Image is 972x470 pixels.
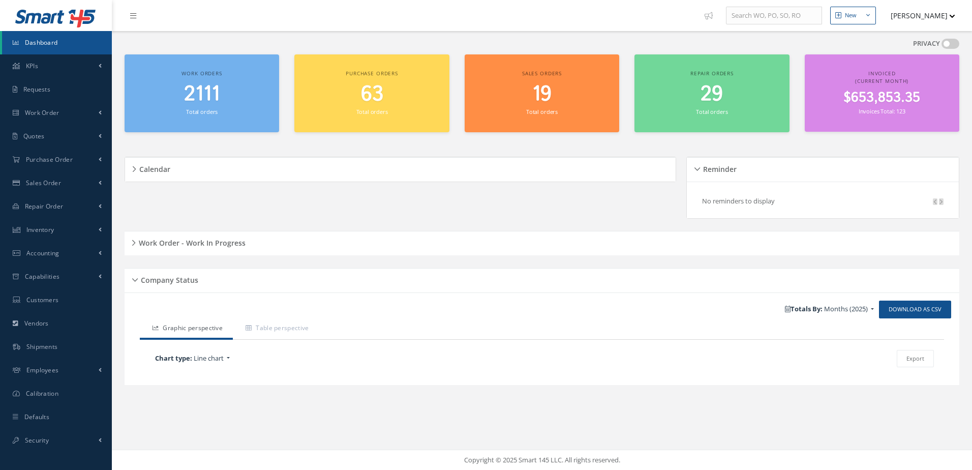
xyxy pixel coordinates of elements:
[294,54,449,132] a: Purchase orders 63 Total orders
[690,70,734,77] span: Repair orders
[868,70,896,77] span: Invoiced
[24,413,49,421] span: Defaults
[26,249,59,257] span: Accounting
[701,80,723,109] span: 29
[26,179,61,187] span: Sales Order
[830,7,876,24] button: New
[24,319,49,328] span: Vendors
[696,108,727,115] small: Total orders
[23,85,50,94] span: Requests
[881,6,955,25] button: [PERSON_NAME]
[186,108,218,115] small: Total orders
[136,162,170,174] h5: Calendar
[23,132,45,140] span: Quotes
[824,304,868,313] span: Months (2025)
[2,31,112,54] a: Dashboard
[181,70,222,77] span: Work orders
[361,80,383,109] span: 63
[805,54,959,132] a: Invoiced (Current Month) $653,853.35 Invoices Total: 123
[125,54,279,132] a: Work orders 2111 Total orders
[26,389,58,398] span: Calibration
[726,7,822,25] input: Search WO, PO, SO, RO
[233,318,319,340] a: Table perspective
[140,318,233,340] a: Graphic perspective
[897,350,934,368] button: Export
[26,62,38,70] span: KPIs
[913,39,940,49] label: PRIVACY
[634,54,789,132] a: Repair orders 29 Total orders
[879,301,951,318] a: Download as CSV
[136,236,246,248] h5: Work Order - Work In Progress
[25,108,59,117] span: Work Order
[25,202,64,211] span: Repair Order
[843,88,920,108] span: $653,853.35
[155,354,192,363] b: Chart type:
[184,80,220,109] span: 2111
[522,70,562,77] span: Sales orders
[26,225,54,234] span: Inventory
[26,342,58,351] span: Shipments
[122,455,962,465] div: Copyright © 2025 Smart 145 LLC. All rights reserved.
[465,54,619,132] a: Sales orders 19 Total orders
[780,302,879,317] a: Totals By: Months (2025)
[26,366,59,374] span: Employees
[532,80,552,109] span: 19
[700,162,737,174] h5: Reminder
[138,273,198,285] h5: Company Status
[150,351,401,366] a: Chart type: Line chart
[845,11,857,20] div: New
[702,196,775,205] p: No reminders to display
[26,296,59,304] span: Customers
[859,107,905,115] small: Invoices Total: 123
[26,155,73,164] span: Purchase Order
[25,436,49,445] span: Security
[194,354,224,363] span: Line chart
[25,272,60,281] span: Capabilities
[785,304,823,313] b: Totals By:
[356,108,388,115] small: Total orders
[25,38,58,47] span: Dashboard
[346,70,398,77] span: Purchase orders
[526,108,558,115] small: Total orders
[855,77,908,84] span: (Current Month)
